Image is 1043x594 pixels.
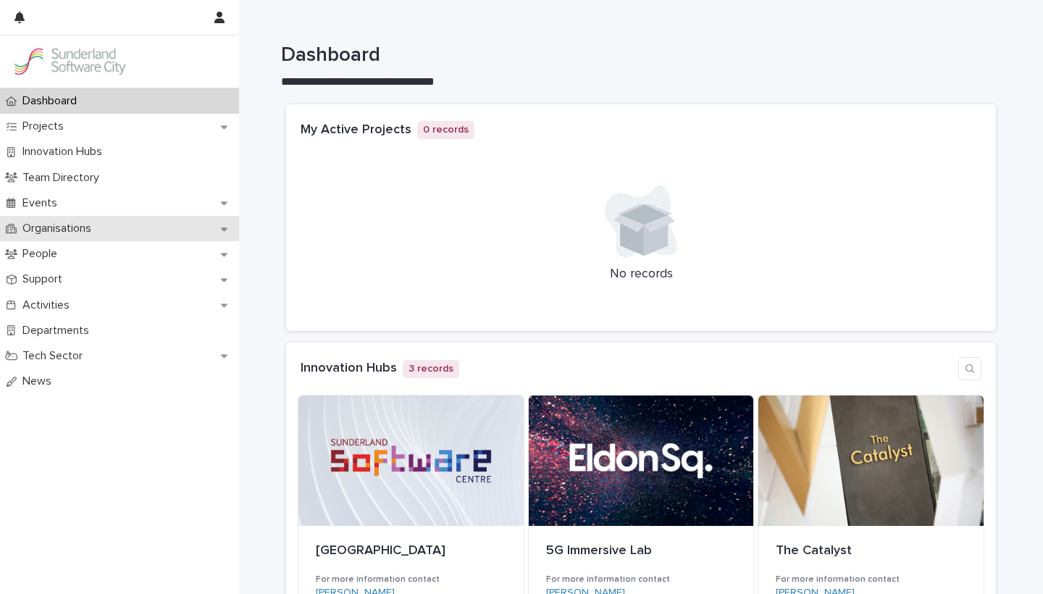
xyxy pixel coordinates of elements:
p: Support [17,272,74,286]
p: Activities [17,298,81,312]
p: 3 records [403,360,459,378]
p: Departments [17,324,101,338]
p: Organisations [17,222,103,235]
img: Kay6KQejSz2FjblR6DWv [12,47,127,76]
h1: Dashboard [281,43,991,68]
h3: For more information contact [546,574,737,585]
p: Projects [17,120,75,133]
p: Events [17,196,69,210]
p: No records [295,267,987,283]
p: The Catalyst [776,543,966,559]
p: Tech Sector [17,349,94,363]
p: People [17,247,69,261]
p: Team Directory [17,171,111,185]
p: 0 records [417,121,474,139]
p: 5G Immersive Lab [546,543,737,559]
p: [GEOGRAPHIC_DATA] [316,543,506,559]
p: News [17,375,63,388]
h3: For more information contact [316,574,506,585]
p: Dashboard [17,94,88,108]
a: Innovation Hubs [301,361,397,375]
p: Innovation Hubs [17,145,114,159]
a: My Active Projects [301,123,411,136]
h3: For more information contact [776,574,966,585]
